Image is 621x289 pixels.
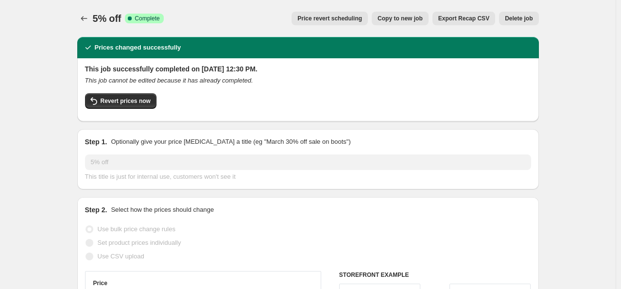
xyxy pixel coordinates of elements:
[432,12,495,25] button: Export Recap CSV
[85,154,531,170] input: 30% off holiday sale
[85,173,236,180] span: This title is just for internal use, customers won't see it
[85,137,107,147] h2: Step 1.
[98,225,175,233] span: Use bulk price change rules
[135,15,159,22] span: Complete
[111,137,350,147] p: Optionally give your price [MEDICAL_DATA] a title (eg "March 30% off sale on boots")
[77,12,91,25] button: Price change jobs
[111,205,214,215] p: Select how the prices should change
[499,12,538,25] button: Delete job
[93,13,121,24] span: 5% off
[95,43,181,52] h2: Prices changed successfully
[101,97,151,105] span: Revert prices now
[85,64,531,74] h2: This job successfully completed on [DATE] 12:30 PM.
[85,93,156,109] button: Revert prices now
[93,279,107,287] h3: Price
[378,15,423,22] span: Copy to new job
[505,15,533,22] span: Delete job
[297,15,362,22] span: Price revert scheduling
[85,205,107,215] h2: Step 2.
[98,253,144,260] span: Use CSV upload
[292,12,368,25] button: Price revert scheduling
[85,77,253,84] i: This job cannot be edited because it has already completed.
[372,12,429,25] button: Copy to new job
[438,15,489,22] span: Export Recap CSV
[339,271,531,279] h6: STOREFRONT EXAMPLE
[98,239,181,246] span: Set product prices individually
